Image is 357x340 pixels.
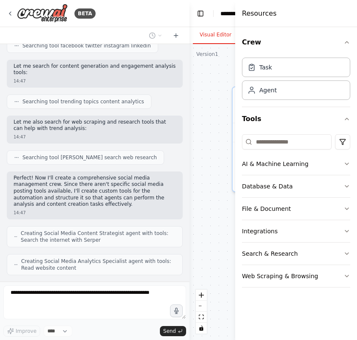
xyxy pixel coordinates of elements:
[242,30,350,54] button: Crew
[259,86,277,94] div: Agent
[195,8,206,19] button: Hide left sidebar
[242,198,350,220] button: File & Document
[242,243,350,265] button: Search & Research
[16,328,36,334] span: Improve
[196,51,218,58] div: Version 1
[242,8,277,19] h4: Resources
[3,326,40,337] button: Improve
[14,119,176,132] p: Let me also search for web scraping and research tools that can help with trend analysis:
[196,312,207,323] button: fit view
[22,154,157,161] span: Searching tool [PERSON_NAME] search web research
[14,175,176,208] p: Perfect! Now I'll create a comprehensive social media management crew. Since there aren't specifi...
[242,175,350,197] button: Database & Data
[242,265,350,287] button: Web Scraping & Browsing
[74,8,96,19] div: BETA
[196,290,207,334] div: React Flow controls
[242,131,350,294] div: Tools
[169,30,183,41] button: Start a new chat
[196,301,207,312] button: zoom out
[193,26,238,44] button: Visual Editor
[14,210,176,216] div: 14:47
[196,323,207,334] button: toggle interactivity
[17,4,68,23] img: Logo
[160,326,186,336] button: Send
[14,63,176,76] p: Let me search for content generation and engagement analysis tools:
[14,78,176,84] div: 14:47
[22,98,144,105] span: Searching tool trending topics content analytics
[220,9,264,18] nav: breadcrumb
[22,42,151,49] span: Searching tool facebook twitter instagram linkedin
[21,258,176,271] span: Creating Social Media Analytics Specialist agent with tools: Read website content
[14,134,176,140] div: 14:47
[163,328,176,334] span: Send
[242,54,350,107] div: Crew
[242,153,350,175] button: AI & Machine Learning
[242,220,350,242] button: Integrations
[242,107,350,131] button: Tools
[21,230,176,243] span: Creating Social Media Content Strategist agent with tools: Search the internet with Serper
[146,30,166,41] button: Switch to previous chat
[259,63,272,72] div: Task
[196,290,207,301] button: zoom in
[170,304,183,317] button: Click to speak your automation idea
